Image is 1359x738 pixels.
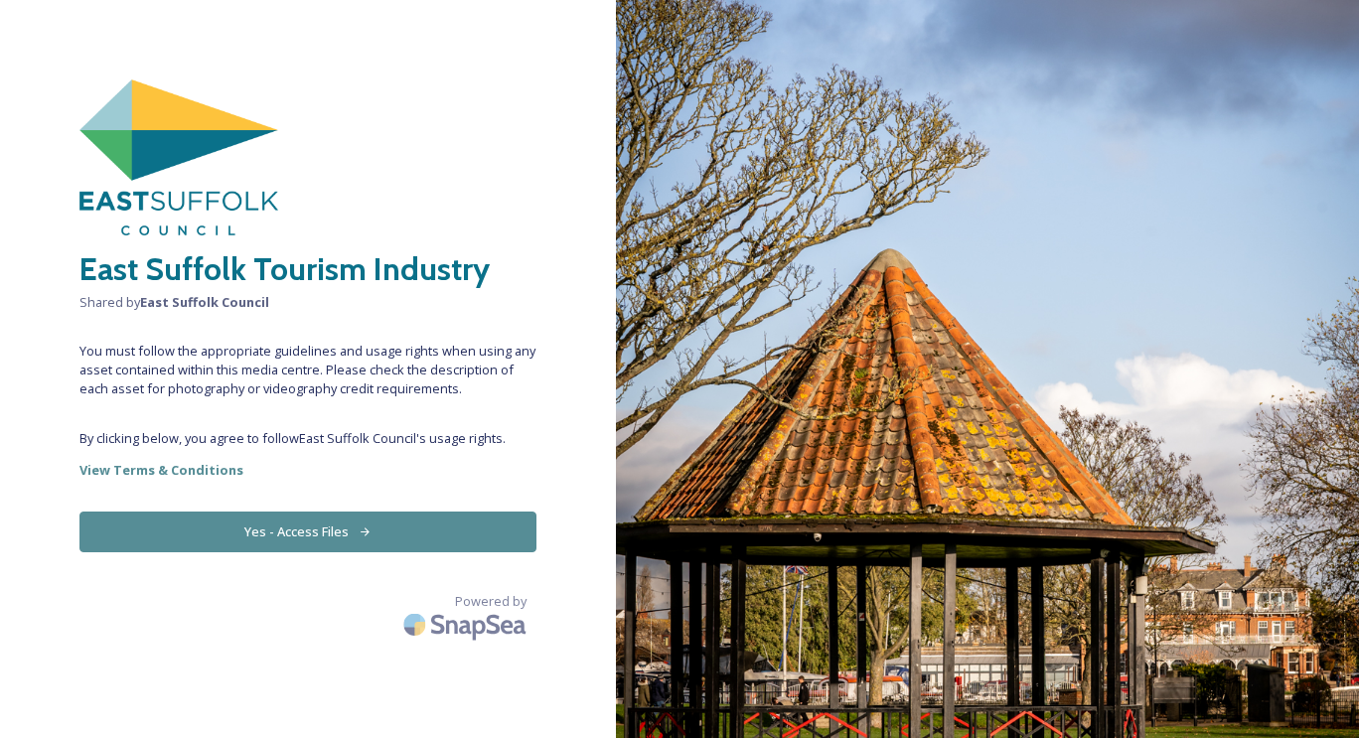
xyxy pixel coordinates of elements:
[79,458,536,482] a: View Terms & Conditions
[79,342,536,399] span: You must follow the appropriate guidelines and usage rights when using any asset contained within...
[79,461,243,479] strong: View Terms & Conditions
[397,601,536,648] img: SnapSea Logo
[79,245,536,293] h2: East Suffolk Tourism Industry
[79,512,536,552] button: Yes - Access Files
[140,293,269,311] strong: East Suffolk Council
[79,293,536,312] span: Shared by
[455,592,527,611] span: Powered by
[79,79,278,235] img: East%20Suffolk%20Council.png
[79,429,536,448] span: By clicking below, you agree to follow East Suffolk Council 's usage rights.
